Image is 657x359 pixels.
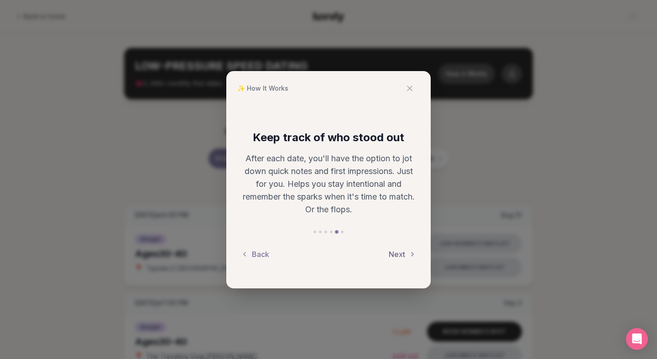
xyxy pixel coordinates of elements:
[389,244,416,264] button: Next
[241,130,416,145] h3: Keep track of who stood out
[626,328,648,350] div: Open Intercom Messenger
[241,244,269,264] button: Back
[241,152,416,216] p: After each date, you'll have the option to jot down quick notes and first impressions. Just for y...
[237,84,288,93] span: ✨ How It Works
